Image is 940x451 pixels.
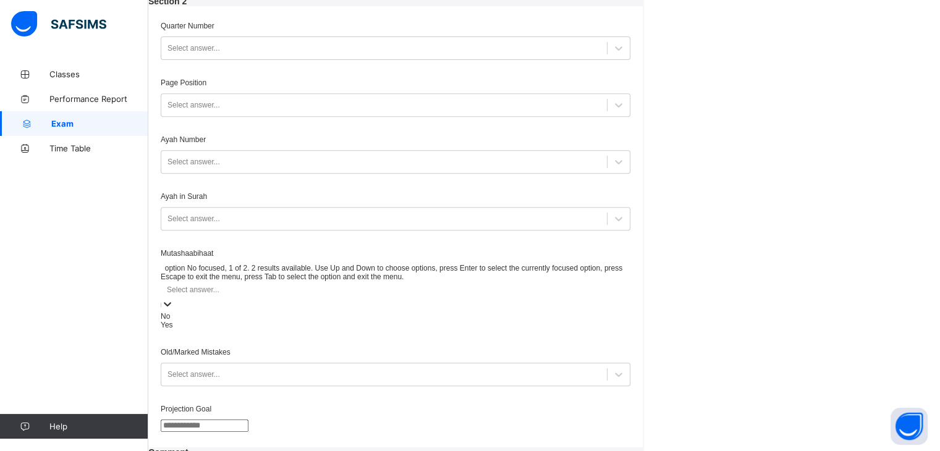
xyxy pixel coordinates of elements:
[167,44,220,53] div: Select answer...
[11,11,106,37] img: safsims
[167,101,220,109] div: Select answer...
[49,69,148,79] span: Classes
[51,119,148,129] span: Exam
[891,408,928,445] button: Open asap
[167,158,220,166] div: Select answer...
[161,135,206,144] span: Ayah Number
[161,264,622,281] span: option No focused, 1 of 2. 2 results available. Use Up and Down to choose options, press Enter to...
[161,321,630,329] div: Yes
[161,22,214,30] span: Quarter Number
[167,214,220,223] div: Select answer...
[161,249,213,258] span: Mutashaabihaat
[161,312,630,321] div: No
[161,78,206,87] span: Page Position
[161,192,207,201] span: Ayah in Surah
[167,370,220,379] div: Select answer...
[49,94,148,104] span: Performance Report
[49,143,148,153] span: Time Table
[161,405,211,413] span: Projection Goal
[161,348,231,356] span: Old/Marked Mistakes
[167,285,219,294] div: Select answer...
[49,421,148,431] span: Help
